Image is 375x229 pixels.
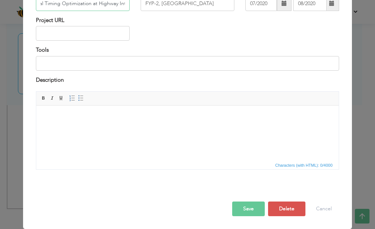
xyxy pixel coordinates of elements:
[57,94,65,102] a: Underline
[274,162,335,169] div: Statistics
[68,94,76,102] a: Insert/Remove Numbered List
[48,94,56,102] a: Italic
[274,162,334,169] span: Characters (with HTML): 0/4000
[77,94,85,102] a: Insert/Remove Bulleted List
[36,16,64,24] label: Project URL
[36,46,49,54] label: Tools
[36,106,339,160] iframe: Rich Text Editor, projectEditor
[232,202,265,216] button: Save
[40,94,48,102] a: Bold
[309,202,339,216] button: Cancel
[268,202,305,216] button: Delete
[36,76,64,84] label: Description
